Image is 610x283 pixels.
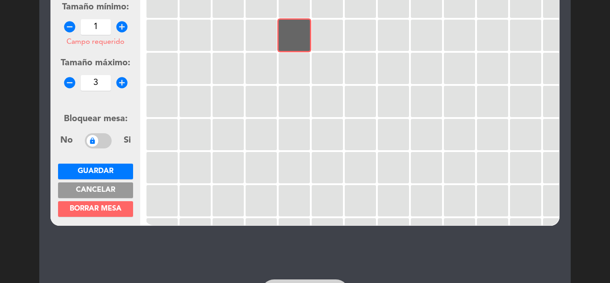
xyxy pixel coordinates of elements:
[63,76,76,89] i: remove_circle
[78,168,113,175] span: Guardar
[61,59,130,68] span: Tamaño máximo:
[62,3,129,12] span: Tamaño mínimo:
[58,164,133,179] button: Guardar
[60,134,73,148] span: No
[76,186,115,194] span: Cancelar
[63,20,76,34] i: remove_circle
[124,134,131,148] span: Si
[58,182,133,198] button: Cancelar
[115,76,129,89] i: add_circle
[115,20,129,34] i: add_circle
[64,114,128,123] span: Bloquear mesa:
[70,205,121,212] span: Borrar mesa
[58,201,133,217] button: Borrar mesa
[67,38,125,47] label: Campo requerido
